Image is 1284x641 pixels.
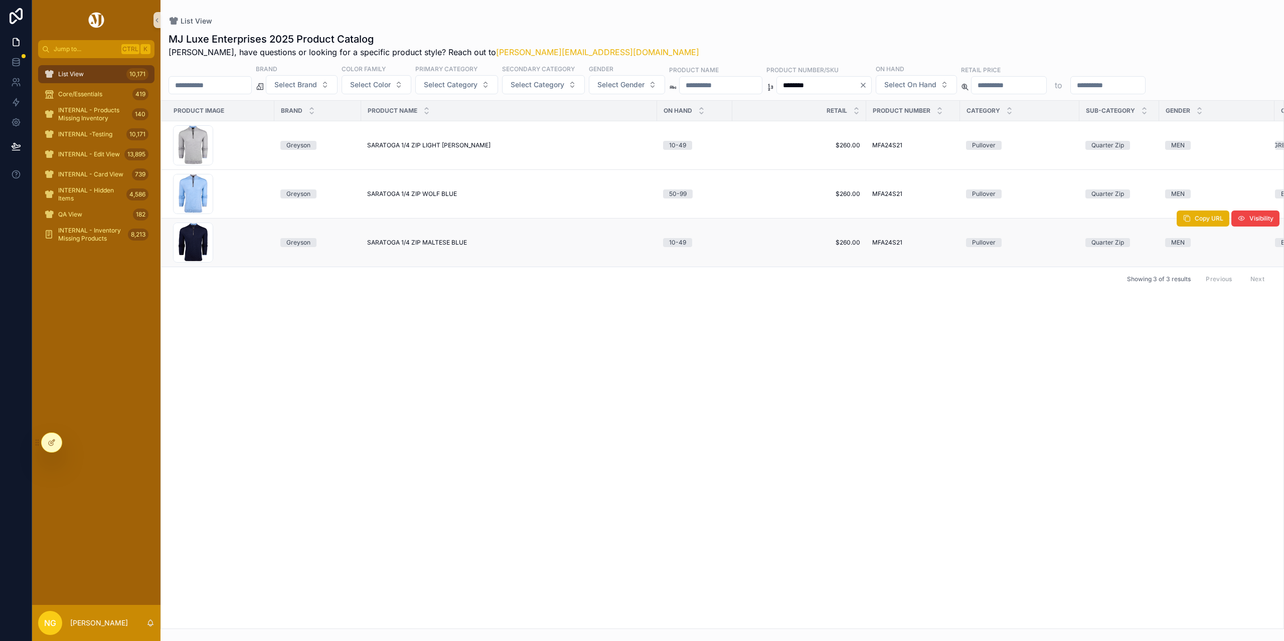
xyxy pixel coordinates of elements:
span: MFA24S21 [872,239,902,247]
div: Pullover [972,238,996,247]
span: Jump to... [54,45,117,53]
span: INTERNAL - Products Missing Inventory [58,106,128,122]
div: 10,171 [126,68,148,80]
a: Greyson [280,189,355,198]
button: Select Button [502,75,585,94]
a: Quarter Zip [1085,141,1153,150]
a: MFA24S21 [872,239,954,247]
a: SARATOGA 1/4 ZIP MALTESE BLUE [367,239,651,247]
span: Visibility [1249,215,1273,223]
span: On Hand [664,107,692,115]
span: Select Brand [274,80,317,90]
a: Greyson [280,238,355,247]
a: MFA24S21 [872,190,954,198]
button: Select Button [876,75,957,94]
button: Clear [859,81,871,89]
div: 10,171 [126,128,148,140]
div: 182 [133,208,148,221]
span: INTERNAL - Inventory Missing Products [58,227,124,243]
button: Select Button [415,75,498,94]
span: INTERNAL - Card View [58,170,123,178]
button: Jump to...CtrlK [38,40,154,58]
a: List View [169,16,212,26]
a: Pullover [966,189,1073,198]
span: Brand [281,107,302,115]
a: INTERNAL - Inventory Missing Products8,213 [38,226,154,244]
span: Retail [827,107,847,115]
span: SARATOGA 1/4 ZIP MALTESE BLUE [367,239,467,247]
div: MEN [1171,238,1185,247]
div: 140 [132,108,148,120]
a: Quarter Zip [1085,238,1153,247]
label: Gender [589,64,613,73]
span: K [141,45,149,53]
p: to [1055,79,1062,91]
a: INTERNAL - Card View739 [38,165,154,183]
div: 50-99 [669,189,687,198]
span: Product Name [368,107,417,115]
label: Primary Category [415,64,477,73]
a: MEN [1165,189,1268,198]
span: INTERNAL - Edit View [58,150,120,158]
div: MEN [1171,141,1185,150]
a: MEN [1165,141,1268,150]
a: INTERNAL - Edit View13,895 [38,145,154,163]
div: MEN [1171,189,1185,198]
div: 10-49 [669,238,686,247]
a: $260.00 [738,190,860,198]
span: Select On Hand [884,80,936,90]
div: 10-49 [669,141,686,150]
a: MFA24S21 [872,141,954,149]
button: Visibility [1231,210,1279,227]
div: 13,895 [124,148,148,160]
span: Select Category [511,80,564,90]
a: $260.00 [738,141,860,149]
a: [PERSON_NAME][EMAIL_ADDRESS][DOMAIN_NAME] [496,47,699,57]
a: List View10,171 [38,65,154,83]
div: Quarter Zip [1091,189,1124,198]
span: Sub-Category [1086,107,1135,115]
button: Select Button [266,75,338,94]
a: Pullover [966,141,1073,150]
span: Core/Essentials [58,90,102,98]
a: INTERNAL - Hidden Items4,586 [38,185,154,203]
p: [PERSON_NAME] [70,618,128,628]
div: Greyson [286,141,310,150]
span: Showing 3 of 3 results [1127,275,1191,283]
span: Select Gender [597,80,645,90]
span: NG [44,617,56,629]
div: 419 [132,88,148,100]
span: QA View [58,210,82,219]
div: Greyson [286,238,310,247]
a: MEN [1165,238,1268,247]
span: Copy URL [1195,215,1223,223]
a: INTERNAL - Products Missing Inventory140 [38,105,154,123]
a: INTERNAL -Testing10,171 [38,125,154,143]
label: Brand [256,64,277,73]
label: On Hand [876,64,904,73]
label: Color Family [342,64,386,73]
span: Select Color [350,80,391,90]
label: Product Name [669,65,719,74]
img: App logo [87,12,106,28]
a: Core/Essentials419 [38,85,154,103]
label: Retail Price [961,65,1001,74]
span: Product Number [873,107,930,115]
span: Product Image [174,107,224,115]
a: 50-99 [663,189,726,198]
div: Pullover [972,189,996,198]
span: INTERNAL - Hidden Items [58,186,122,202]
a: 10-49 [663,238,726,247]
span: INTERNAL -Testing [58,130,112,138]
span: List View [58,70,84,78]
span: MFA24S21 [872,141,902,149]
div: 4,586 [126,188,148,200]
a: Pullover [966,238,1073,247]
div: 739 [132,168,148,180]
a: 10-49 [663,141,726,150]
a: $260.00 [738,239,860,247]
div: 8,213 [128,229,148,241]
span: Select Category [424,80,477,90]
